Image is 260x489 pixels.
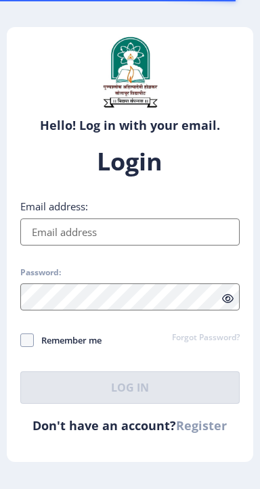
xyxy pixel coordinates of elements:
[96,34,164,110] img: sulogo.png
[20,145,240,178] h1: Login
[34,332,102,348] span: Remember me
[20,371,240,404] button: Log In
[172,332,240,344] a: Forgot Password?
[20,417,240,434] h6: Don't have an account?
[20,200,88,213] label: Email address:
[17,117,244,133] h6: Hello! Log in with your email.
[20,218,240,246] input: Email address
[176,417,227,434] a: Register
[20,267,61,278] label: Password:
